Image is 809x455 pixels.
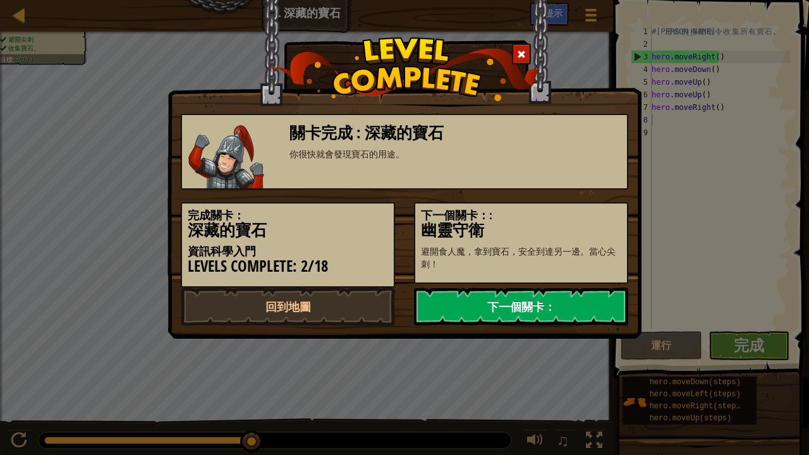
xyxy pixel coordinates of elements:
[289,124,621,142] h3: 關卡完成 : 深藏的寶石
[181,288,395,325] a: 回到地圖
[414,288,628,325] a: 下一個關卡：
[269,37,540,101] img: level_complete.png
[188,258,388,275] h3: Levels Complete: 2/18
[421,245,621,270] p: 避開食人魔，拿到寶石，安全到達另一邊。當心尖刺！
[289,148,621,161] div: 你很快就會發現寶石的用途。
[421,222,621,239] h3: 幽靈守衛
[188,245,388,258] h5: 資訊科學入門
[421,209,621,222] h5: 下一個關卡：:
[188,125,264,188] img: samurai.png
[188,209,388,222] h5: 完成關卡：
[188,222,388,239] h3: 深藏的寶石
